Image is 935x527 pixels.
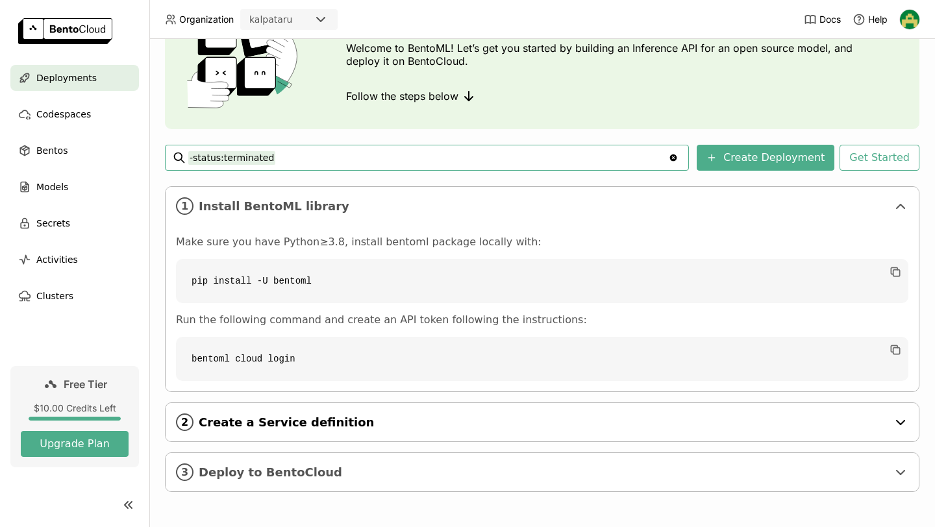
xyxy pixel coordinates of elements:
[176,313,908,326] p: Run the following command and create an API token following the instructions:
[175,11,315,108] img: cover onboarding
[10,283,139,309] a: Clusters
[10,101,139,127] a: Codespaces
[819,14,841,25] span: Docs
[188,147,668,168] input: Search
[166,187,919,225] div: 1Install BentoML library
[36,252,78,267] span: Activities
[668,153,679,163] svg: Clear value
[176,236,908,249] p: Make sure you have Python≥3.8, install bentoml package locally with:
[176,259,908,303] code: pip install -U bentoml
[36,106,91,122] span: Codespaces
[346,42,859,67] p: Welcome to BentoML! Let’s get you started by building an Inference API for an open source model, ...
[249,13,293,26] div: kalpataru
[10,366,139,467] a: Free Tier$10.00 Credits LeftUpgrade Plan
[36,143,68,158] span: Bentos
[10,174,139,200] a: Models
[10,138,139,164] a: Bentos
[166,453,919,491] div: 3Deploy to BentoCloud
[10,65,139,91] a: Deployments
[199,465,888,480] span: Deploy to BentoCloud
[36,215,70,231] span: Secrets
[900,10,919,29] img: sastra saputra
[21,431,129,457] button: Upgrade Plan
[840,145,919,171] button: Get Started
[294,14,295,27] input: Selected kalpataru.
[176,337,908,381] code: bentoml cloud login
[176,197,193,215] i: 1
[176,463,193,481] i: 3
[176,413,193,431] i: 2
[853,13,888,26] div: Help
[199,199,888,214] span: Install BentoML library
[868,14,888,25] span: Help
[64,378,107,391] span: Free Tier
[199,415,888,430] span: Create a Service definition
[18,18,112,44] img: logo
[10,247,139,273] a: Activities
[179,14,234,25] span: Organization
[166,403,919,441] div: 2Create a Service definition
[346,90,458,103] span: Follow the steps below
[21,402,129,414] div: $10.00 Credits Left
[804,13,841,26] a: Docs
[36,288,73,304] span: Clusters
[697,145,834,171] button: Create Deployment
[10,210,139,236] a: Secrets
[36,179,68,195] span: Models
[36,70,97,86] span: Deployments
